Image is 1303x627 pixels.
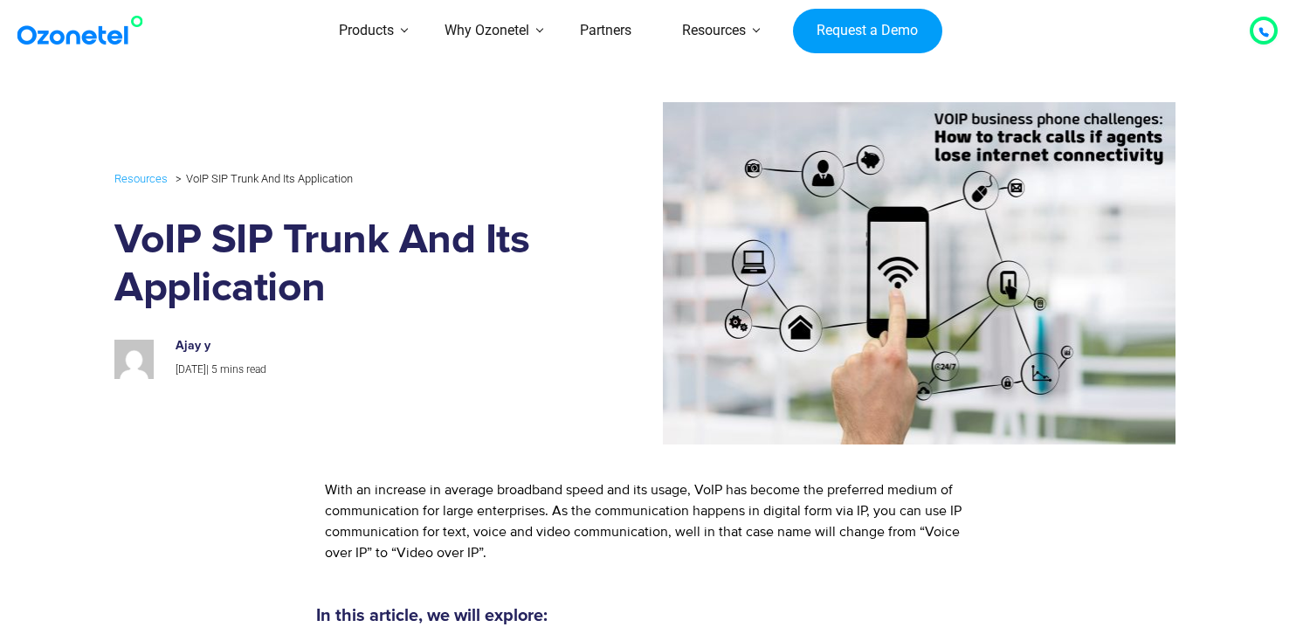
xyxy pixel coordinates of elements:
[316,607,979,624] h5: In this article, we will explore:
[325,479,970,563] div: With an increase in average broadband speed and its usage, VoIP has become the preferred medium o...
[211,363,217,376] span: 5
[171,168,353,189] li: VoIP SIP Trunk And Its Application
[220,363,266,376] span: mins read
[114,340,154,379] img: ca79e7ff75a4a49ece3c360be6bc1c9ae11b1190ab38fa3a42769ffe2efab0fe
[793,9,942,54] a: Request a Demo
[176,361,544,380] p: |
[176,339,544,354] h6: Ajay y
[114,169,168,189] a: Resources
[176,363,206,376] span: [DATE]
[114,217,562,313] h1: VoIP SIP Trunk And Its Application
